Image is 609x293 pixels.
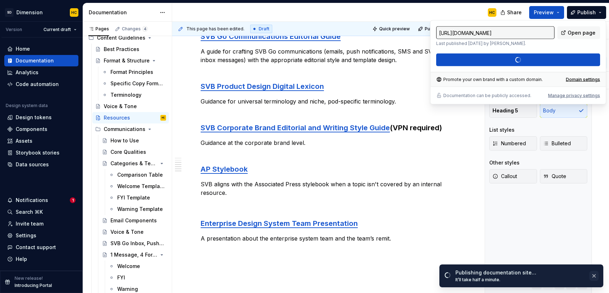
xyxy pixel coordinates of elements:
a: Warning Template [106,203,169,215]
button: Share [497,6,526,19]
span: 4 [142,26,148,32]
div: Data sources [16,161,49,168]
a: SVB Product Design Digital Lexicon [201,82,324,91]
button: Callout [489,169,537,183]
h3: (VPN required) [201,123,453,133]
div: Version [6,27,22,32]
span: Open page [568,29,595,36]
div: Publishing documentation site… [455,269,585,276]
div: Home [16,45,30,52]
a: FYI [106,272,169,283]
a: SVB Go Communications Editorial Guide [201,32,341,41]
div: Settings [16,232,36,239]
div: Notifications [16,197,48,204]
div: Other styles [489,159,520,166]
span: Share [507,9,522,16]
div: 1 Message, 4 Formats [110,251,158,258]
button: Search ⌘K [4,206,78,218]
span: 1 [70,197,76,203]
a: Best Practices [92,44,169,55]
span: Publish changes [425,26,459,32]
div: Contact support [16,244,56,251]
p: A presentation about the enterprise system team and the team’s remit. [201,234,453,243]
a: Terminology [99,89,169,101]
button: Numbered [489,136,537,151]
a: Analytics [4,67,78,78]
p: Guidance for universal terminology and niche, pod-specific terminology. [201,97,453,114]
div: Communications [104,126,145,133]
div: Manage privacy settings [548,93,600,98]
a: Open page [557,26,600,39]
div: Invite team [16,220,43,227]
div: Communications [92,123,169,135]
a: Data sources [4,159,78,170]
a: Invite team [4,218,78,229]
a: AP Stylebook [201,165,248,173]
a: Settings [4,230,78,241]
a: Welcome [106,261,169,272]
div: Format & Structure [104,57,150,64]
span: Preview [534,9,554,16]
a: Documentation [4,55,78,66]
a: Comparison Table [106,169,169,181]
div: HC [162,114,165,121]
a: Code automation [4,79,78,90]
button: Notifications1 [4,195,78,206]
span: Heading 5 [492,107,518,114]
button: Quick preview [370,24,413,34]
div: Pages [88,26,109,32]
p: Introducing Portal [15,283,52,288]
div: SD [5,8,14,17]
div: Components [16,126,47,133]
span: Quote [543,173,566,180]
div: Search ⌘K [16,208,43,216]
a: Storybook stories [4,147,78,158]
button: Bulleted [540,136,588,151]
button: Quote [540,169,588,183]
button: Contact support [4,242,78,253]
span: Publish [577,9,596,16]
p: Guidance at the corporate brand level. [201,138,453,156]
a: Welcome Template [106,181,169,192]
button: Preview [529,6,564,19]
a: Home [4,43,78,55]
div: Resources [104,114,130,121]
div: Comparison Table [117,171,163,178]
a: Enterprise Design System Team Presentation [201,219,358,228]
div: Categories & Templates [110,160,158,167]
button: Publish [567,6,606,19]
p: Last published [DATE] by [PERSON_NAME]. [436,41,554,46]
a: Format & Structure [92,55,169,66]
div: Warning Template [117,206,163,213]
div: Documentation [16,57,54,64]
div: Content Guidelines [86,32,169,44]
span: Current draft [43,27,71,32]
a: Components [4,123,78,135]
div: Format Principles [110,69,153,76]
a: How to Use [99,135,169,146]
a: SVB Go Inbox, Push Notification, SMS [99,238,169,249]
span: Callout [492,173,517,180]
div: Design system data [6,103,48,108]
button: Publish changes [416,24,463,34]
span: Numbered [492,140,526,147]
p: Documentation can be publicly accessed. [443,93,531,98]
div: SVB Go Inbox, Push Notification, SMS [110,240,165,247]
div: HC [489,10,495,15]
div: Welcome [117,263,140,270]
div: Specific Copy Formats [110,80,165,87]
a: Categories & Templates [99,158,169,169]
a: Domain settings [566,77,600,82]
a: 1 Message, 4 Formats [99,249,169,261]
div: Voice & Tone [104,103,137,110]
a: Assets [4,135,78,147]
a: Design tokens [4,112,78,123]
a: Voice & Tone [92,101,169,112]
div: Content Guidelines [97,34,145,41]
div: Email Components [110,217,157,224]
div: Changes [122,26,148,32]
a: ResourcesHC [92,112,169,123]
div: Help [16,256,27,263]
span: Draft [259,26,269,32]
